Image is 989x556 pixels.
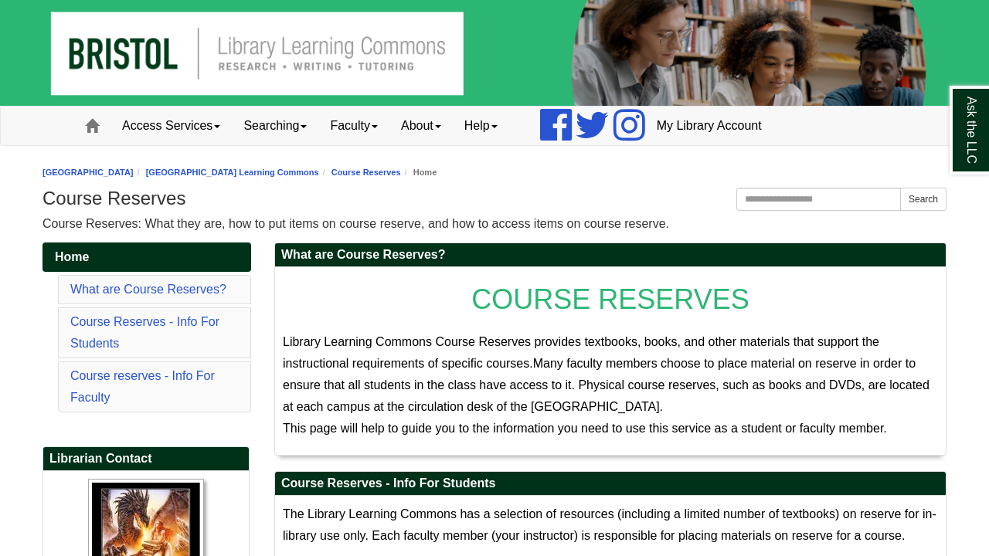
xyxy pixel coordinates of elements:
span: Home [55,250,89,263]
a: Course Reserves - Info For Students [70,315,219,350]
a: Home [42,242,251,272]
a: About [389,107,453,145]
a: My Library Account [645,107,773,145]
h1: Course Reserves [42,188,947,209]
span: Many faculty members choose to place material on reserve in order to ensure that all students in ... [283,357,930,413]
a: Course reserves - Info For Faculty [70,369,215,404]
a: Course Reserves [331,168,401,177]
a: [GEOGRAPHIC_DATA] Learning Commons [146,168,319,177]
h2: What are Course Reserves? [275,243,946,267]
span: COURSE RESERVES [471,283,749,315]
li: Home [401,165,437,180]
a: Access Services [110,107,232,145]
a: Help [453,107,509,145]
h2: Librarian Contact [43,447,249,471]
a: What are Course Reserves? [70,283,226,296]
a: [GEOGRAPHIC_DATA] [42,168,134,177]
nav: breadcrumb [42,165,947,180]
span: Course Reserves: What they are, how to put items on course reserve, and how to access items on co... [42,217,669,230]
a: Searching [232,107,318,145]
span: This page will help to guide you to the information you need to use this service as a student or ... [283,422,887,435]
h2: Course Reserves - Info For Students [275,472,946,496]
button: Search [900,188,947,211]
span: Library Learning Commons Course Reserves provides textbooks, books, and other materials that supp... [283,335,879,370]
span: The Library Learning Commons has a selection of resources (including a limited number of textbook... [283,507,936,542]
a: Faculty [318,107,389,145]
